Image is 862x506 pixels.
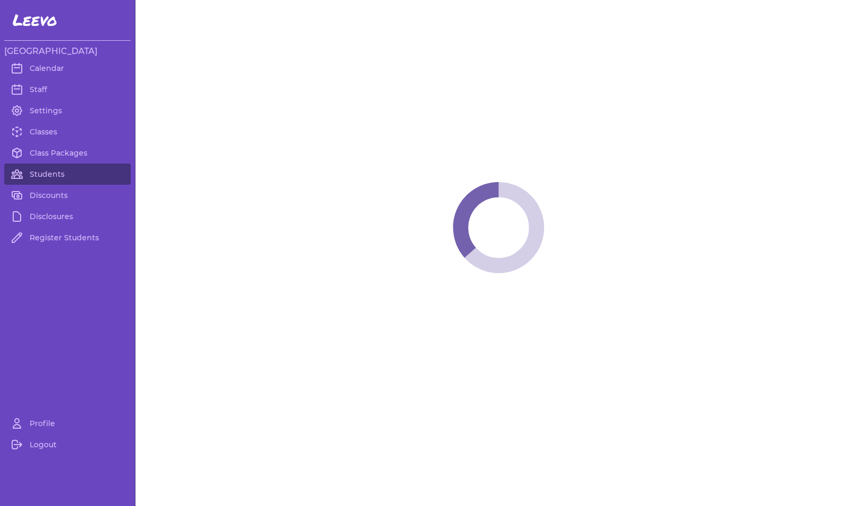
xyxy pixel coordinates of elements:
a: Profile [4,413,131,434]
a: Discounts [4,185,131,206]
a: Staff [4,79,131,100]
a: Class Packages [4,142,131,164]
a: Calendar [4,58,131,79]
span: Leevo [13,11,57,30]
h3: [GEOGRAPHIC_DATA] [4,45,131,58]
a: Settings [4,100,131,121]
a: Students [4,164,131,185]
a: Classes [4,121,131,142]
a: Register Students [4,227,131,248]
a: Disclosures [4,206,131,227]
a: Logout [4,434,131,455]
